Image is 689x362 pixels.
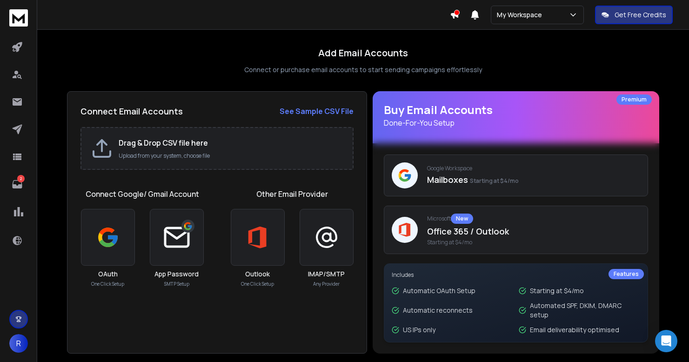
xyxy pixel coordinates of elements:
a: See Sample CSV File [280,106,354,117]
h3: OAuth [98,269,118,279]
p: Get Free Credits [615,10,666,20]
h3: IMAP/SMTP [308,269,345,279]
p: One Click Setup [91,281,124,288]
h2: Connect Email Accounts [80,105,183,118]
p: Done-For-You Setup [384,117,648,128]
div: New [451,214,473,224]
p: Automatic OAuth Setup [403,286,475,295]
p: Automatic reconnects [403,306,473,315]
p: Email deliverability optimised [530,325,619,335]
p: One Click Setup [241,281,274,288]
p: Office 365 / Outlook [427,225,640,238]
div: Premium [616,94,652,105]
p: Microsoft [427,214,640,224]
p: Automated SPF, DKIM, DMARC setup [530,301,640,320]
div: Features [609,269,644,279]
p: Connect or purchase email accounts to start sending campaigns effortlessly [244,65,482,74]
p: Mailboxes [427,173,640,186]
button: R [9,334,28,353]
p: 2 [17,175,25,182]
h1: Other Email Provider [256,188,328,200]
h3: Outlook [245,269,270,279]
a: 2 [8,175,27,194]
h1: Add Email Accounts [318,47,408,60]
strong: See Sample CSV File [280,106,354,116]
p: SMTP Setup [164,281,189,288]
p: Upload from your system, choose file [119,152,343,160]
h2: Drag & Drop CSV file here [119,137,343,148]
h1: Buy Email Accounts [384,102,648,128]
span: Starting at $4/mo [427,239,640,246]
p: Google Workspace [427,165,640,172]
p: Any Provider [313,281,340,288]
p: Starting at $4/mo [530,286,584,295]
div: Open Intercom Messenger [655,330,677,352]
h1: Connect Google/ Gmail Account [86,188,199,200]
img: logo [9,9,28,27]
p: US IPs only [403,325,435,335]
p: Includes [392,271,640,279]
p: My Workspace [497,10,546,20]
button: Get Free Credits [595,6,673,24]
span: Starting at $4/mo [470,177,519,185]
h3: App Password [154,269,199,279]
